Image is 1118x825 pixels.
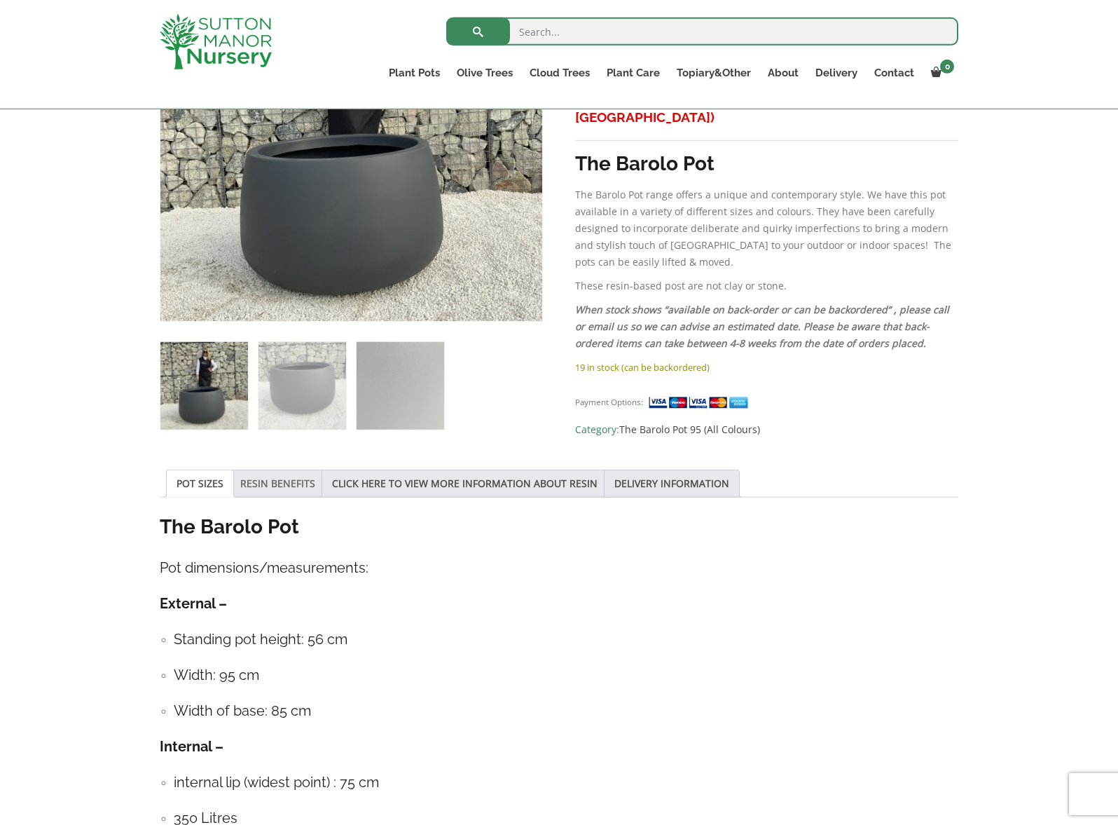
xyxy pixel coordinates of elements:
a: RESIN BENEFITS [240,470,315,497]
h4: Standing pot height: 56 cm [174,629,958,650]
a: The Barolo Pot 95 (All Colours) [619,423,760,436]
h4: Pot dimensions/measurements: [160,557,958,579]
a: Delivery [807,63,866,83]
a: Topiary&Other [668,63,759,83]
a: Cloud Trees [521,63,598,83]
em: When stock shows “available on back-order or can be backordered” , please call or email us so we ... [575,303,949,350]
img: The Barolo Pot 95 Colour Charcoal - Image 2 [258,342,346,430]
strong: The Barolo Pot [575,152,715,175]
p: The Barolo Pot range offers a unique and contemporary style. We have this pot available in a vari... [575,186,958,271]
img: logo [160,14,272,69]
a: Plant Care [598,63,668,83]
a: CLICK HERE TO VIEW MORE INFORMATION ABOUT RESIN [332,470,598,497]
h4: internal lip (widest point) : 75 cm [174,772,958,793]
a: DELIVERY INFORMATION [614,470,729,497]
span: Category: [575,421,958,438]
p: These resin-based post are not clay or stone. [575,278,958,294]
h4: Width of base: 85 cm [174,700,958,722]
img: payment supported [648,395,753,410]
a: Plant Pots [380,63,448,83]
img: The Barolo Pot 95 Colour Charcoal [160,342,248,430]
input: Search... [446,18,958,46]
strong: Internal – [160,738,223,755]
a: Contact [866,63,923,83]
a: 0 [923,63,958,83]
strong: The Barolo Pot [160,515,299,538]
span: 0 [940,60,954,74]
img: The Barolo Pot 95 Colour Charcoal - Image 3 [357,342,444,430]
a: About [759,63,807,83]
p: 19 in stock (can be backordered) [575,359,958,376]
h4: Width: 95 cm [174,664,958,686]
a: POT SIZES [177,470,223,497]
strong: External – [160,595,227,612]
small: Payment Options: [575,397,643,407]
a: Olive Trees [448,63,521,83]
